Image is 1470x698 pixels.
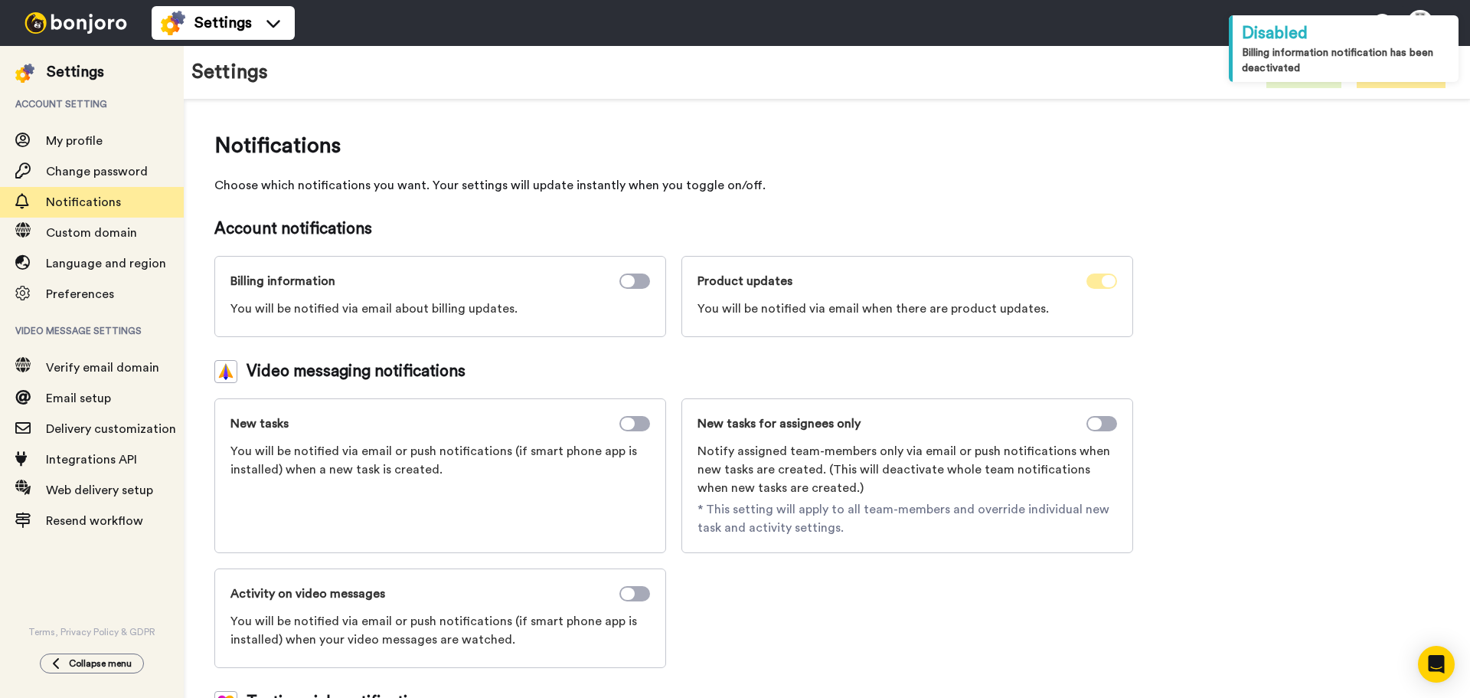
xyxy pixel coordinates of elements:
[46,227,137,239] span: Custom domain
[191,61,268,84] h1: Settings
[40,654,144,673] button: Collapse menu
[230,612,650,649] span: You will be notified via email or push notifications (if smart phone app is installed) when your ...
[46,515,143,527] span: Resend workflow
[697,415,861,433] span: New tasks for assignees only
[214,360,1133,383] div: Video messaging notifications
[194,12,252,34] span: Settings
[1242,45,1449,76] div: Billing information notification has been deactivated
[46,196,121,208] span: Notifications
[46,257,166,270] span: Language and region
[15,64,34,83] img: settings-colored.svg
[214,176,1133,195] span: Choose which notifications you want. Your settings will update instantly when you toggle on/off.
[230,415,289,433] span: New tasks
[46,423,176,435] span: Delivery customization
[46,135,103,147] span: My profile
[18,12,133,34] img: bj-logo-header-white.svg
[46,165,148,178] span: Change password
[214,218,1133,241] span: Account notifications
[46,454,137,466] span: Integrations API
[161,11,185,35] img: settings-colored.svg
[214,130,1133,161] span: Notifications
[697,272,792,290] span: Product updates
[230,300,650,318] span: You will be notified via email about billing updates.
[69,657,132,670] span: Collapse menu
[230,442,650,479] span: You will be notified via email or push notifications (if smart phone app is installed) when a new...
[47,61,104,83] div: Settings
[46,362,159,374] span: Verify email domain
[46,288,114,300] span: Preferences
[697,442,1117,497] span: Notify assigned team-members only via email or push notifications when new tasks are created. (Th...
[697,300,1117,318] span: You will be notified via email when there are product updates.
[230,585,385,603] span: Activity on video messages
[230,272,335,290] span: Billing information
[1418,646,1455,683] div: Open Intercom Messenger
[46,484,153,496] span: Web delivery setup
[1242,21,1449,45] div: Disabled
[214,360,237,383] img: vm-color.svg
[697,500,1117,537] span: * This setting will apply to all team-members and override individual new task and activity setti...
[46,392,111,405] span: Email setup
